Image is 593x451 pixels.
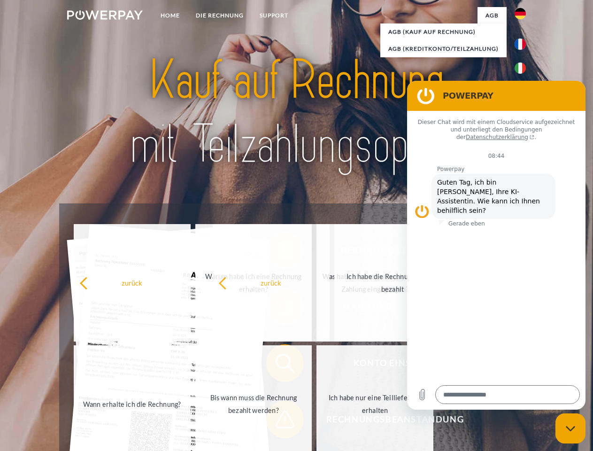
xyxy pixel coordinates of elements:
div: zurück [79,276,185,289]
div: Ich habe die Rechnung bereits bezahlt [340,270,446,295]
iframe: Messaging-Fenster [407,81,585,410]
a: AGB (Kreditkonto/Teilzahlung) [380,40,507,57]
a: AGB (Kauf auf Rechnung) [380,23,507,40]
div: Ich habe nur eine Teillieferung erhalten [322,391,428,417]
div: Bis wann muss die Rechnung bezahlt werden? [201,391,307,417]
a: Home [153,7,188,24]
img: fr [515,39,526,50]
a: DIE RECHNUNG [188,7,252,24]
img: logo-powerpay-white.svg [67,10,143,20]
div: zurück [218,276,324,289]
img: title-powerpay_de.svg [90,45,503,180]
iframe: Schaltfläche zum Öffnen des Messaging-Fensters; Konversation läuft [555,413,585,443]
img: it [515,62,526,74]
a: SUPPORT [252,7,296,24]
div: Wann erhalte ich die Rechnung? [79,397,185,410]
a: agb [477,7,507,24]
div: Warum habe ich eine Rechnung erhalten? [201,270,307,295]
img: de [515,8,526,19]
